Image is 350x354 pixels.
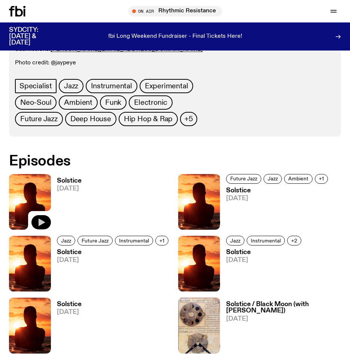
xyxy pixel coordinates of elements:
a: Solstice[DATE] [51,249,171,292]
span: Future Jazz [230,176,257,181]
span: [DATE] [57,186,82,192]
p: fbi Long Weekend Fundraiser - Final Tickets Here! [108,33,242,40]
span: +2 [291,238,297,243]
span: +1 [159,238,164,243]
button: On AirRhythmic Resistance [128,6,222,16]
span: [DATE] [57,257,171,263]
img: A girl standing in the ocean as waist level, staring into the rise of the sun. [9,297,51,353]
span: Future Jazz [82,238,109,243]
a: Future Jazz [77,236,113,245]
span: Ambient [64,98,92,107]
a: Neo-Soul [15,95,57,110]
img: A girl standing in the ocean as waist level, staring into the rise of the sun. [9,174,51,230]
a: Deep House [65,112,116,126]
a: Ambient [284,174,313,184]
span: Specialist [19,82,52,90]
img: A girl standing in the ocean as waist level, staring into the rise of the sun. [178,236,220,292]
span: +5 [185,115,193,123]
span: Hip Hop & Rap [124,115,173,123]
button: +1 [155,236,168,245]
button: +5 [180,112,197,126]
span: Electronic [134,98,167,107]
a: Solstice / Black Moon (with [PERSON_NAME])[DATE] [220,301,341,353]
span: Instrumental [251,238,281,243]
span: Experimental [145,82,188,90]
p: Photo credit: @jaypeye [15,59,214,67]
h3: Solstice [226,187,330,194]
a: Future Jazz [15,112,63,126]
a: Specialist [15,79,57,93]
a: Solstice[DATE] [51,301,82,353]
h3: SYDCITY: [DATE] & [DATE] [9,27,57,46]
span: Future Jazz [20,115,58,123]
span: Jazz [61,238,71,243]
span: Ambient [288,176,308,181]
h2: Episodes [9,155,341,168]
img: A scanned scripture of medieval islamic astrology illustrating an eclipse [178,297,220,353]
a: Solstice[DATE] [51,178,82,230]
a: Funk [100,95,127,110]
h3: Solstice [57,301,82,308]
span: Deep House [70,115,111,123]
a: Future Jazz [226,174,261,184]
a: Jazz [226,236,244,245]
a: Electronic [129,95,173,110]
span: [DATE] [57,309,82,315]
a: Jazz [264,174,282,184]
button: +2 [287,236,301,245]
img: A girl standing in the ocean as waist level, staring into the rise of the sun. [9,236,51,292]
span: [DATE] [226,257,304,263]
span: Neo-Soul [20,98,51,107]
span: [DATE] [226,195,330,202]
span: +1 [319,176,324,181]
button: +1 [315,174,328,184]
h3: Solstice / Black Moon (with [PERSON_NAME]) [226,301,341,314]
a: Jazz [57,236,75,245]
a: Solstice[DATE] [220,249,304,292]
span: Instrumental [119,238,149,243]
span: [DATE] [226,316,341,322]
a: Jazz [59,79,83,93]
h3: Solstice [57,249,171,256]
span: Jazz [268,176,278,181]
img: A girl standing in the ocean as waist level, staring into the rise of the sun. [178,174,220,230]
a: Instrumental [86,79,137,93]
h3: Solstice [57,178,82,184]
a: Solstice[DATE] [220,187,330,230]
a: Hip Hop & Rap [119,112,178,126]
h3: Solstice [226,249,304,256]
span: Jazz [64,82,78,90]
a: Experimental [140,79,194,93]
a: Instrumental [247,236,285,245]
span: Funk [105,98,121,107]
a: Instrumental [115,236,153,245]
span: Jazz [230,238,240,243]
span: Instrumental [91,82,132,90]
a: Ambient [59,95,98,110]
